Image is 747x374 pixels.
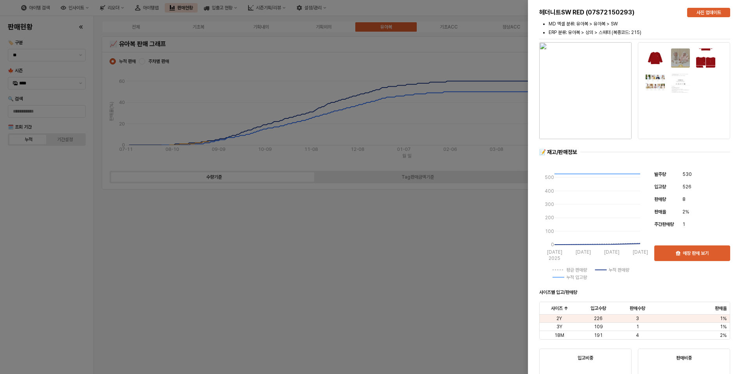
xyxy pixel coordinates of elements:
[720,315,727,322] span: 1%
[539,9,681,16] h5: 헤더니트SW RED (07S72150293)
[720,324,727,330] span: 1%
[654,222,674,227] span: 주간판매량
[654,245,730,261] button: 매장 판매 보기
[594,324,603,330] span: 109
[556,324,562,330] span: 3Y
[654,209,666,215] span: 판매율
[554,332,564,338] span: 18M
[676,355,692,361] strong: 판매비중
[654,172,666,177] span: 발주량
[682,220,685,228] span: 1
[682,208,689,216] span: 2%
[636,332,639,338] span: 4
[654,197,666,202] span: 판매량
[682,195,686,203] span: 8
[682,170,692,178] span: 530
[578,355,593,361] strong: 입고비중
[630,305,645,311] span: 판매수량
[697,9,721,16] p: 사진 업데이트
[687,8,730,17] button: 사진 업데이트
[594,315,603,322] span: 226
[683,250,709,256] p: 매장 판매 보기
[590,305,606,311] span: 입고수량
[636,315,639,322] span: 3
[549,29,730,36] li: ERP 분류: 유아복 > 상의 > 스웨터 (복종코드: 215)
[594,332,603,338] span: 191
[715,305,727,311] span: 판매율
[539,149,577,156] div: 📝 재고/판매정보
[654,184,666,190] span: 입고량
[682,183,691,191] span: 526
[720,332,727,338] span: 2%
[551,305,563,311] span: 사이즈
[636,324,639,330] span: 1
[549,20,730,27] li: MD 엑셀 분류: 유아복 > 유아복 > SW
[556,315,562,322] span: 2Y
[539,290,577,295] strong: 사이즈별 입고/판매량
